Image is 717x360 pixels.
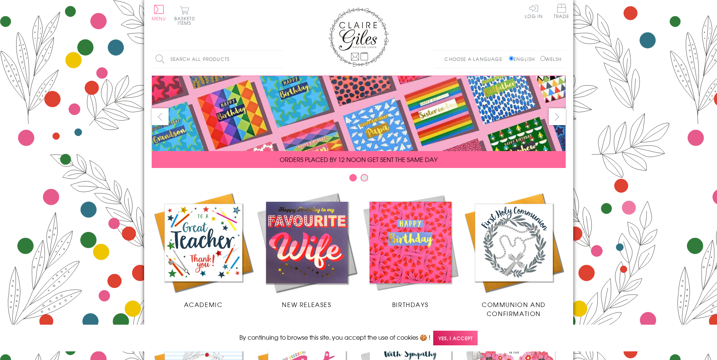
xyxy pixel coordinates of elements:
[361,174,368,182] button: Carousel Page 2
[152,15,166,22] span: Menu
[282,300,331,309] span: New Releases
[349,174,357,182] button: Carousel Page 1 (Current Slide)
[178,15,195,26] span: 0 items
[554,4,569,18] span: Trade
[392,300,428,309] span: Birthdays
[540,56,545,61] input: Welsh
[329,8,389,67] img: Claire Giles Greetings Cards
[554,4,569,20] a: Trade
[482,300,546,318] span: Communion and Confirmation
[433,331,478,345] span: Yes, I accept
[152,108,169,125] button: prev
[462,191,566,318] a: Communion and Confirmation
[509,56,514,61] input: English
[509,56,539,62] label: English
[549,108,566,125] button: next
[445,56,507,62] p: Choose a language:
[280,155,437,164] span: ORDERS PLACED BY 12 NOON GET SENT THE SAME DAY
[255,191,359,309] a: New Releases
[525,4,543,18] a: Log In
[184,300,223,309] span: Academic
[152,191,255,309] a: Academic
[359,191,462,309] a: Birthdays
[152,51,283,68] input: Search all products
[152,174,566,185] div: Carousel Pagination
[540,56,562,62] label: Welsh
[152,5,166,21] button: Menu
[276,51,283,68] input: Search
[174,6,195,25] button: Basket0 items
